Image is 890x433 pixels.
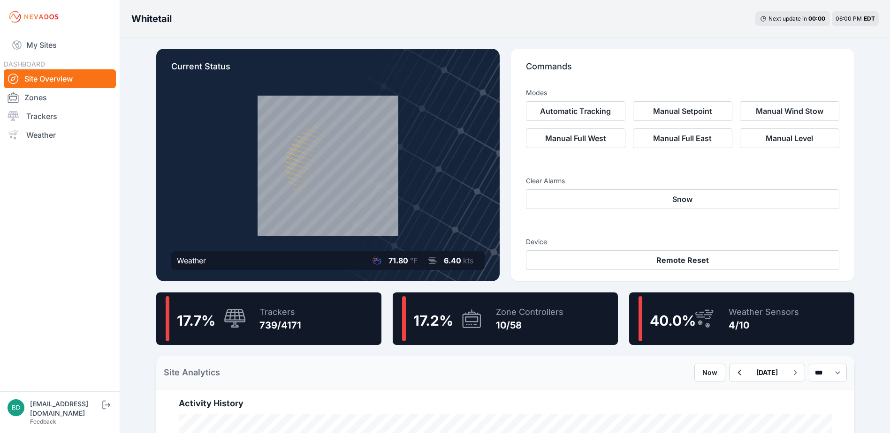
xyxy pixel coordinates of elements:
[740,128,839,148] button: Manual Level
[496,319,563,332] div: 10/58
[444,256,461,265] span: 6.40
[164,366,220,379] h2: Site Analytics
[131,7,172,31] nav: Breadcrumb
[177,312,215,329] span: 17.7 %
[633,101,732,121] button: Manual Setpoint
[496,306,563,319] div: Zone Controllers
[694,364,725,381] button: Now
[179,397,832,410] h2: Activity History
[156,292,381,345] a: 17.7%Trackers739/4171
[259,306,301,319] div: Trackers
[259,319,301,332] div: 739/4171
[393,292,618,345] a: 17.2%Zone Controllers10/58
[768,15,807,22] span: Next update in
[4,69,116,88] a: Site Overview
[808,15,825,22] div: 00 : 00
[740,101,839,121] button: Manual Wind Stow
[650,312,696,329] span: 40.0 %
[629,292,854,345] a: 40.0%Weather Sensors4/10
[836,15,862,22] span: 06:00 PM
[729,319,799,332] div: 4/10
[526,128,625,148] button: Manual Full West
[4,126,116,144] a: Weather
[526,189,839,209] button: Snow
[864,15,875,22] span: EDT
[177,255,206,266] div: Weather
[413,312,453,329] span: 17.2 %
[526,176,839,186] h3: Clear Alarms
[749,364,785,381] button: [DATE]
[8,9,60,24] img: Nevados
[526,101,625,121] button: Automatic Tracking
[171,60,485,81] p: Current Status
[463,256,473,265] span: kts
[388,256,408,265] span: 71.80
[526,237,839,246] h3: Device
[30,399,100,418] div: [EMAIL_ADDRESS][DOMAIN_NAME]
[4,60,45,68] span: DASHBOARD
[526,88,547,97] h3: Modes
[410,256,418,265] span: °F
[4,107,116,126] a: Trackers
[526,60,839,81] p: Commands
[4,34,116,56] a: My Sites
[131,12,172,25] h3: Whitetail
[729,306,799,319] div: Weather Sensors
[8,399,24,416] img: bdrury@prim.com
[4,88,116,107] a: Zones
[526,250,839,270] button: Remote Reset
[633,128,732,148] button: Manual Full East
[30,418,56,425] a: Feedback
